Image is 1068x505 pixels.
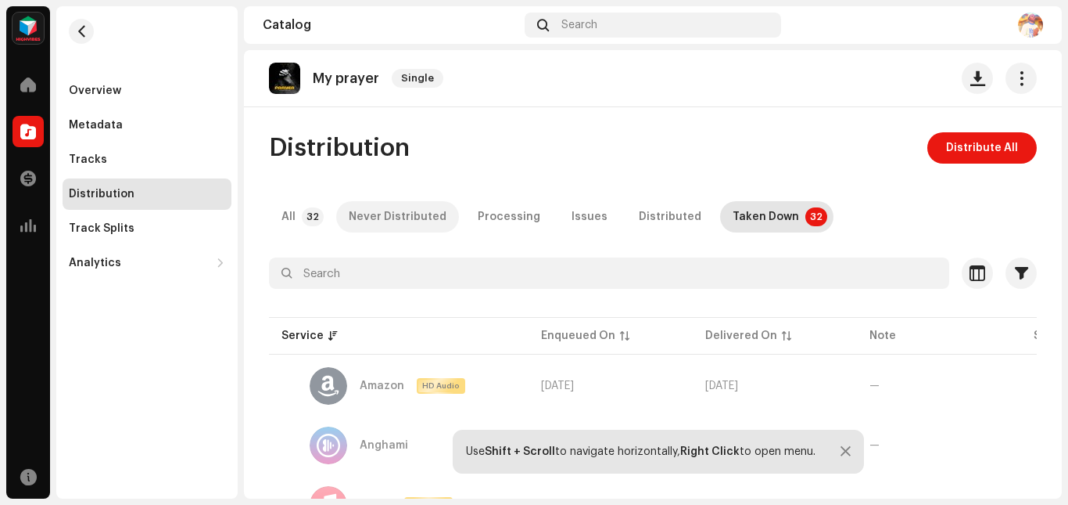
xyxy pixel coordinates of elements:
div: Analytics [69,257,121,269]
p: My prayer [313,70,379,87]
span: Distribute All [946,132,1018,164]
div: Metadata [69,119,123,132]
span: Search [561,19,597,31]
div: Service [281,328,324,344]
div: Issues [572,201,607,233]
span: Sep 5, 2025 [541,381,574,391]
div: Tracks [69,153,107,166]
div: Use to navigate horizontally, to open menu. [466,445,815,458]
div: Delivered On [705,328,777,344]
re-a-table-badge: — [869,381,880,391]
div: Taken Down [733,201,799,233]
span: Distribution [269,132,410,164]
img: feab3aad-9b62-475c-8caf-26f15a9573ee [13,13,44,44]
div: Amazon [360,381,404,391]
strong: Right Click [680,446,740,457]
span: HD Audio [418,381,464,391]
input: Search [269,258,949,289]
p-badge: 32 [805,207,827,226]
strong: Shift + Scroll [485,446,555,457]
img: e99a5a05-67f9-47be-89b8-8741a034e813 [269,63,300,94]
div: Track Splits [69,222,134,235]
div: Enqueued On [541,328,615,344]
p-badge: 32 [302,207,324,226]
img: ce629bb1-5b03-439f-84ad-cb55f0a40404 [1018,13,1043,38]
re-m-nav-item: Track Splits [63,213,231,244]
re-m-nav-item: Tracks [63,144,231,175]
span: Single [392,69,443,88]
re-m-nav-item: Distribution [63,179,231,210]
div: Processing [478,201,540,233]
div: All [281,201,296,233]
re-m-nav-dropdown: Analytics [63,247,231,279]
div: Distributed [639,201,701,233]
div: Never Distributed [349,201,446,233]
re-m-nav-item: Overview [63,75,231,106]
re-a-table-badge: — [869,440,880,451]
div: Distribution [69,188,134,200]
div: Overview [69,85,121,97]
span: Sep 5, 2025 [705,381,738,391]
div: Catalog [263,19,518,31]
div: Anghami [360,440,408,451]
re-m-nav-item: Metadata [63,110,231,141]
button: Distribute All [927,132,1037,164]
